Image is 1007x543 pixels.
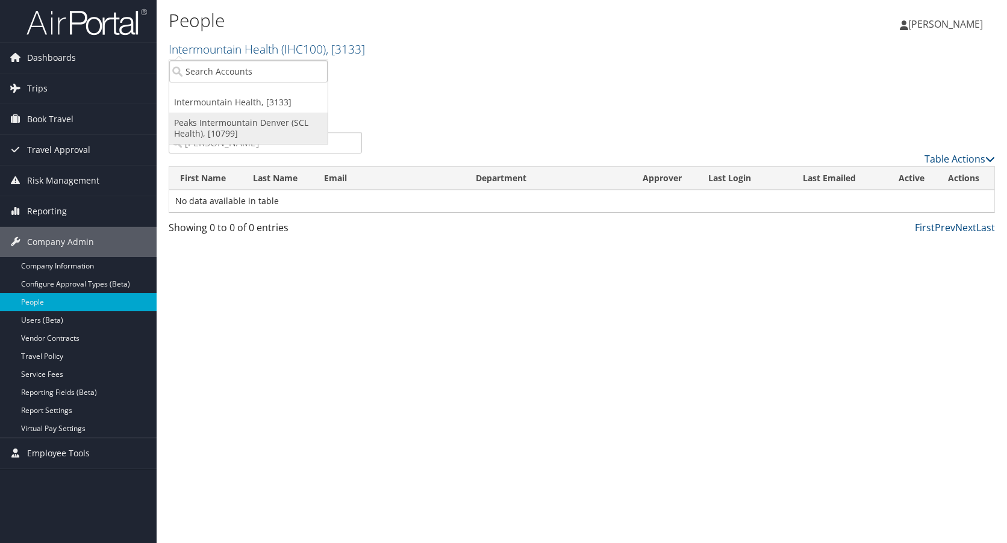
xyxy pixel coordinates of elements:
a: Next [955,221,976,234]
span: Travel Approval [27,135,90,165]
span: Dashboards [27,43,76,73]
th: Department: activate to sort column ascending [465,167,632,190]
span: Company Admin [27,227,94,257]
span: Risk Management [27,166,99,196]
th: Actions [937,167,994,190]
a: Intermountain Health [169,41,365,57]
th: Email: activate to sort column ascending [313,167,465,190]
span: [PERSON_NAME] [908,17,983,31]
span: Employee Tools [27,438,90,468]
th: Last Name: activate to sort column descending [242,167,313,190]
span: Trips [27,73,48,104]
span: Reporting [27,196,67,226]
th: Active: activate to sort column ascending [886,167,937,190]
th: First Name: activate to sort column ascending [169,167,242,190]
a: Intermountain Health, [3133] [169,92,328,113]
td: No data available in table [169,190,994,212]
input: Search Accounts [169,60,328,82]
th: Last Login: activate to sort column ascending [697,167,792,190]
a: [PERSON_NAME] [900,6,995,42]
span: Book Travel [27,104,73,134]
th: Approver [632,167,697,190]
div: Showing 0 to 0 of 0 entries [169,220,362,241]
span: ( IHC100 ) [281,41,326,57]
a: Table Actions [924,152,995,166]
span: , [ 3133 ] [326,41,365,57]
h1: People [169,8,720,33]
a: First [915,221,935,234]
a: Peaks Intermountain Denver (SCL Health), [10799] [169,113,328,144]
a: Last [976,221,995,234]
a: Prev [935,221,955,234]
th: Last Emailed: activate to sort column ascending [792,167,886,190]
img: airportal-logo.png [26,8,147,36]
